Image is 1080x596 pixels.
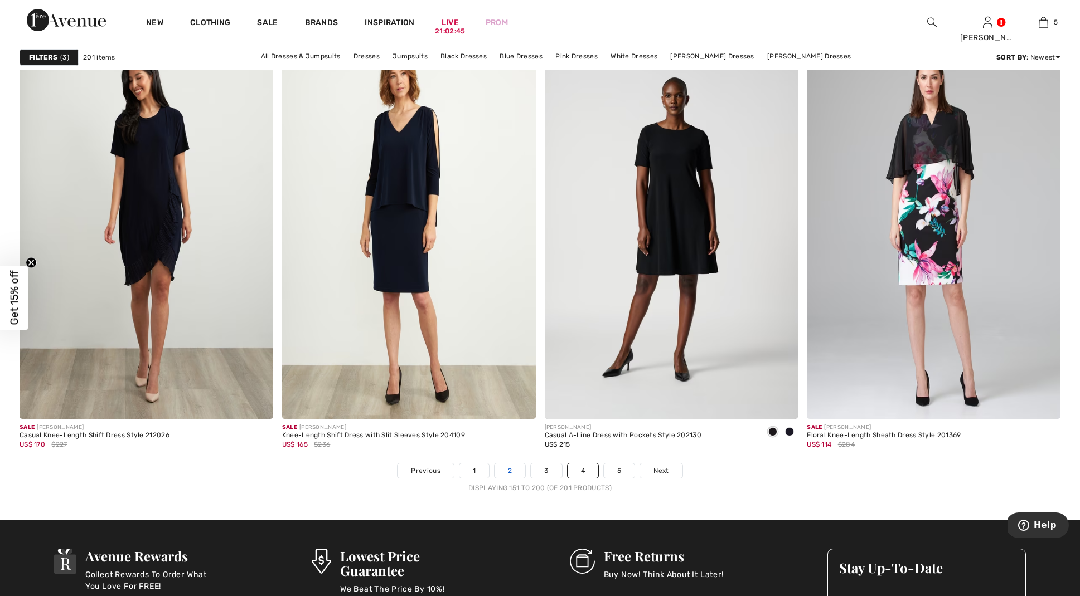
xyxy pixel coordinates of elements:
[838,439,855,450] span: $284
[665,49,759,63] a: [PERSON_NAME] Dresses
[550,49,603,63] a: Pink Dresses
[653,466,669,476] span: Next
[442,17,459,28] a: Live21:02:45
[604,549,724,563] h3: Free Returns
[960,32,1015,43] div: [PERSON_NAME]
[604,569,724,591] p: Buy Now! Think About It Later!
[839,560,1014,575] h3: Stay Up-To-Date
[20,483,1060,493] div: Displaying 151 to 200 (of 201 products)
[282,424,297,431] span: Sale
[340,549,480,578] h3: Lowest Price Guarantee
[640,463,682,478] a: Next
[605,49,663,63] a: White Dresses
[807,424,822,431] span: Sale
[255,49,346,63] a: All Dresses & Jumpsuits
[282,423,465,432] div: [PERSON_NAME]
[604,463,635,478] a: 5
[60,52,69,62] span: 3
[435,49,492,63] a: Black Dresses
[996,52,1060,62] div: : Newest
[1054,17,1058,27] span: 5
[568,463,598,478] a: 4
[435,26,465,37] div: 21:02:45
[312,549,331,574] img: Lowest Price Guarantee
[570,549,595,574] img: Free Returns
[807,423,961,432] div: [PERSON_NAME]
[20,441,45,448] span: US$ 170
[257,18,278,30] a: Sale
[495,463,525,478] a: 2
[26,257,37,268] button: Close teaser
[411,466,440,476] span: Previous
[365,18,414,30] span: Inspiration
[20,39,273,419] img: Casual Knee-Length Shift Dress Style 212026. Midnight Blue
[807,432,961,439] div: Floral Knee-Length Sheath Dress Style 201369
[387,49,433,63] a: Jumpsuits
[545,432,702,439] div: Casual A-Line Dress with Pockets Style 202130
[20,432,169,439] div: Casual Knee-Length Shift Dress Style 212026
[983,16,992,29] img: My Info
[282,39,536,419] img: Knee-Length Shift Dress with Slit Sleeves Style 204109. Midnight Blue
[8,271,21,325] span: Get 15% off
[29,52,57,62] strong: Filters
[1016,16,1071,29] a: 5
[1039,16,1048,29] img: My Bag
[494,49,548,63] a: Blue Dresses
[762,49,856,63] a: [PERSON_NAME] Dresses
[305,18,338,30] a: Brands
[486,17,508,28] a: Prom
[51,439,67,450] span: $227
[20,424,35,431] span: Sale
[146,18,163,30] a: New
[545,39,798,419] img: Casual A-Line Dress with Pockets Style 202130. Midnight Blue 40
[1008,512,1069,540] iframe: Opens a widget where you can find more information
[20,423,169,432] div: [PERSON_NAME]
[531,463,561,478] a: 3
[20,463,1060,493] nav: Page navigation
[83,52,115,62] span: 201 items
[282,441,308,448] span: US$ 165
[983,17,992,27] a: Sign In
[314,439,330,450] span: $236
[764,423,781,442] div: Black
[54,549,76,574] img: Avenue Rewards
[85,549,221,563] h3: Avenue Rewards
[85,569,221,591] p: Collect Rewards To Order What You Love For FREE!
[27,9,106,31] img: 1ère Avenue
[348,49,385,63] a: Dresses
[781,423,798,442] div: Midnight Blue 40
[398,463,453,478] a: Previous
[459,463,489,478] a: 1
[282,432,465,439] div: Knee-Length Shift Dress with Slit Sleeves Style 204109
[545,423,702,432] div: [PERSON_NAME]
[190,18,230,30] a: Clothing
[996,53,1026,61] strong: Sort By
[807,441,831,448] span: US$ 114
[807,39,1060,419] img: Floral Knee-Length Sheath Dress Style 201369. Black/White/Multi
[927,16,937,29] img: search the website
[545,441,570,448] span: US$ 215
